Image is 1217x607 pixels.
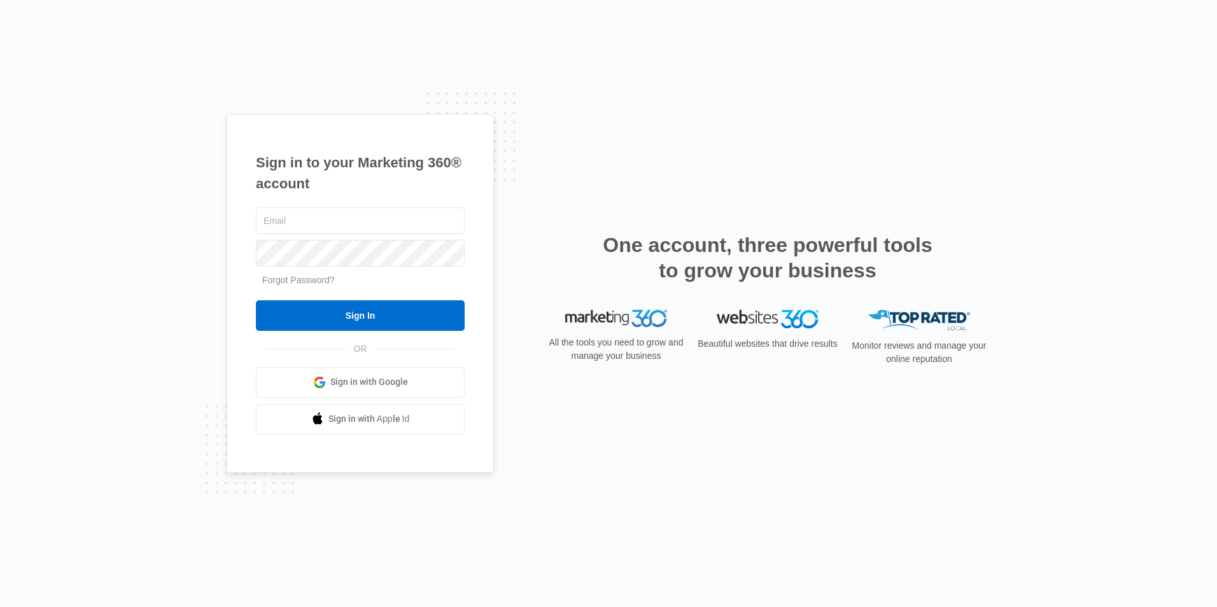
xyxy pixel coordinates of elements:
[345,342,376,356] span: OR
[868,310,970,331] img: Top Rated Local
[328,412,410,426] span: Sign in with Apple Id
[256,300,465,331] input: Sign In
[256,367,465,398] a: Sign in with Google
[565,310,667,328] img: Marketing 360
[256,404,465,435] a: Sign in with Apple Id
[256,207,465,234] input: Email
[262,275,335,285] a: Forgot Password?
[330,375,408,389] span: Sign in with Google
[545,336,687,363] p: All the tools you need to grow and manage your business
[717,310,819,328] img: Websites 360
[599,232,936,283] h2: One account, three powerful tools to grow your business
[696,337,839,351] p: Beautiful websites that drive results
[256,152,465,194] h1: Sign in to your Marketing 360® account
[848,339,990,366] p: Monitor reviews and manage your online reputation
